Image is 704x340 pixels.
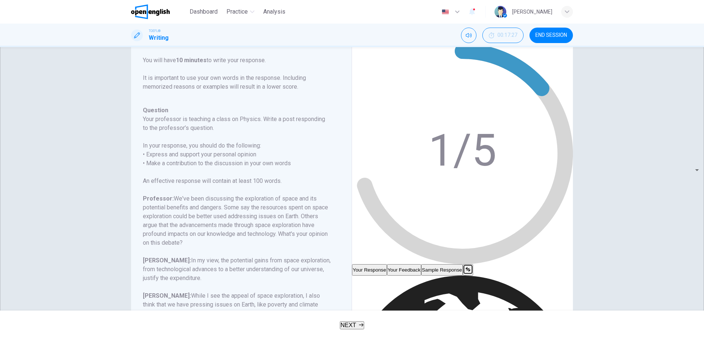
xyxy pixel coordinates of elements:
[143,195,174,202] b: Professor:
[226,7,248,16] span: Practice
[260,5,288,18] button: Analysis
[340,321,365,329] button: NEXT
[441,9,450,15] img: en
[143,115,331,132] h6: Your professor is teaching a class on Physics. Write a post responding to the professor’s question.
[429,125,496,176] text: 1/5
[494,6,506,18] img: Profile picture
[223,5,257,18] button: Practice
[176,57,207,64] b: 10 minutes
[497,32,517,38] span: 00:17:27
[143,194,331,247] h6: We've been discussing the exploration of space and its potential benefits and dangers. Some say t...
[143,106,331,115] h6: Question
[421,264,463,276] button: Sample Response
[143,257,191,264] b: [PERSON_NAME]:
[387,264,421,276] button: Your Feedback
[341,322,356,328] span: NEXT
[131,4,170,19] img: OpenEnglish logo
[352,264,387,276] button: Your Response
[352,264,573,276] div: basic tabs example
[263,7,285,16] span: Analysis
[187,5,221,18] button: Dashboard
[143,177,331,185] h6: An effective response will contain at least 100 words.
[143,292,191,299] b: [PERSON_NAME]:
[143,141,331,168] h6: In your response, you should do the following: • Express and support your personal opinion • Make...
[149,33,169,42] h1: Writing
[131,4,187,19] a: OpenEnglish logo
[461,28,476,43] div: Mute
[143,256,331,283] h6: In my view, the potential gains from space exploration, from technological advances to a better u...
[143,291,331,318] h6: While I see the appeal of space exploration, I also think that we have pressing issues on Earth, ...
[190,7,218,16] span: Dashboard
[149,28,161,33] span: TOEFL®
[535,32,567,38] span: END SESSION
[512,7,552,16] div: [PERSON_NAME]
[529,28,573,43] button: END SESSION
[482,28,524,43] button: 00:17:27
[482,28,524,43] div: Hide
